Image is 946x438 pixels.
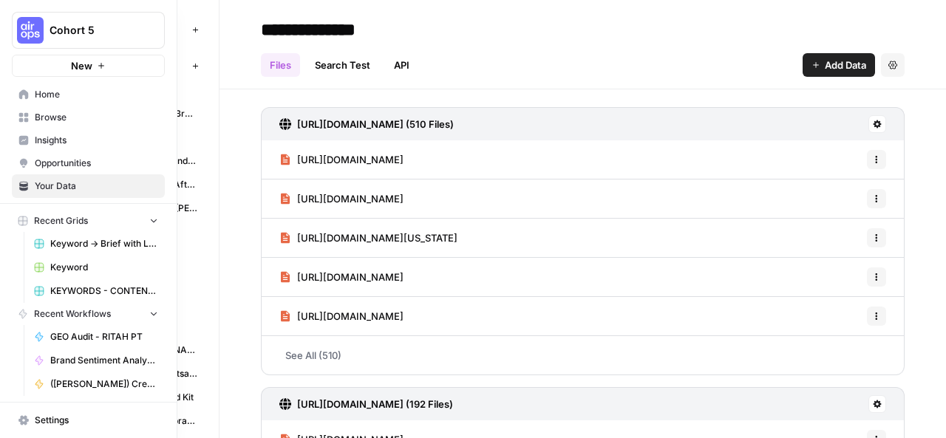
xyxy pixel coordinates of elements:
[12,83,165,106] a: Home
[12,151,165,175] a: Opportunities
[279,297,404,335] a: [URL][DOMAIN_NAME]
[279,108,454,140] a: [URL][DOMAIN_NAME] (510 Files)
[27,256,165,279] a: Keyword
[279,258,404,296] a: [URL][DOMAIN_NAME]
[12,303,165,325] button: Recent Workflows
[306,53,379,77] a: Search Test
[27,349,165,372] a: Brand Sentiment Analysis - [PERSON_NAME]
[12,174,165,198] a: Your Data
[27,232,165,256] a: Keyword -> Brief with Links ([PERSON_NAME])
[12,12,165,49] button: Workspace: Cohort 5
[297,270,404,284] span: [URL][DOMAIN_NAME]
[50,237,158,250] span: Keyword -> Brief with Links ([PERSON_NAME])
[279,140,404,179] a: [URL][DOMAIN_NAME]
[50,354,158,367] span: Brand Sentiment Analysis - [PERSON_NAME]
[27,372,165,396] a: ([PERSON_NAME]) Create Content Brief from Keyword
[12,210,165,232] button: Recent Grids
[17,17,44,44] img: Cohort 5 Logo
[50,330,158,343] span: GEO Audit - RITAH PT
[27,325,165,349] a: GEO Audit - RITAH PT
[279,219,457,257] a: [URL][DOMAIN_NAME][US_STATE]
[261,53,300,77] a: Files
[297,117,454,131] h3: [URL][DOMAIN_NAME] (510 Files)
[35,179,158,193] span: Your Data
[297,191,404,206] span: [URL][DOMAIN_NAME]
[50,284,158,298] span: KEYWORDS - CONTENT BRIEFS - BLOGS
[12,55,165,77] button: New
[35,157,158,170] span: Opportunities
[34,214,88,227] span: Recent Grids
[50,377,158,391] span: ([PERSON_NAME]) Create Content Brief from Keyword
[35,134,158,147] span: Insights
[50,261,158,274] span: Keyword
[35,88,158,101] span: Home
[12,408,165,432] a: Settings
[35,414,158,427] span: Settings
[803,53,875,77] button: Add Data
[34,307,111,321] span: Recent Workflows
[825,58,866,72] span: Add Data
[297,152,404,167] span: [URL][DOMAIN_NAME]
[12,129,165,152] a: Insights
[297,309,404,324] span: [URL][DOMAIN_NAME]
[385,53,418,77] a: API
[71,58,92,73] span: New
[297,397,453,411] h3: [URL][DOMAIN_NAME] (192 Files)
[297,230,457,245] span: [URL][DOMAIN_NAME][US_STATE]
[261,336,905,374] a: See All (510)
[27,279,165,303] a: KEYWORDS - CONTENT BRIEFS - BLOGS
[12,106,165,129] a: Browse
[35,111,158,124] span: Browse
[279,388,453,420] a: [URL][DOMAIN_NAME] (192 Files)
[279,179,404,218] a: [URL][DOMAIN_NAME]
[50,23,139,38] span: Cohort 5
